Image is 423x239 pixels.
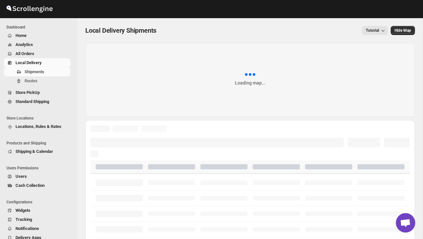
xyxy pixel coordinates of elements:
span: Widgets [16,208,30,213]
span: Notifications [16,226,39,231]
a: Open chat [396,213,415,233]
span: All Orders [16,51,34,56]
span: Locations, Rules & Rates [16,124,61,129]
button: Widgets [4,206,70,215]
span: Products and Shipping [6,141,73,146]
button: Tutorial [362,26,388,35]
button: Analytics [4,40,70,49]
button: Map action label [391,26,415,35]
button: Shipments [4,67,70,76]
span: Store PickUp [16,90,40,95]
button: Home [4,31,70,40]
span: Users [16,174,27,179]
span: Tracking [16,217,32,222]
span: Standard Shipping [16,99,49,104]
span: Analytics [16,42,33,47]
button: All Orders [4,49,70,58]
span: Hide Map [395,28,411,33]
span: Home [16,33,26,38]
span: Users Permissions [6,165,73,171]
span: Shipments [25,69,44,74]
button: Notifications [4,224,70,233]
button: Cash Collection [4,181,70,190]
span: Cash Collection [16,183,45,188]
span: Tutorial [366,28,379,33]
span: Shipping & Calendar [16,149,53,154]
span: Configurations [6,199,73,205]
span: Store Locations [6,116,73,121]
button: Routes [4,76,70,85]
button: Shipping & Calendar [4,147,70,156]
span: Local Delivery [16,60,42,65]
button: Locations, Rules & Rates [4,122,70,131]
span: Dashboard [6,25,73,30]
span: Local Delivery Shipments [85,27,156,34]
div: Loading map... [235,80,266,86]
button: Tracking [4,215,70,224]
button: Users [4,172,70,181]
span: Routes [25,78,37,83]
